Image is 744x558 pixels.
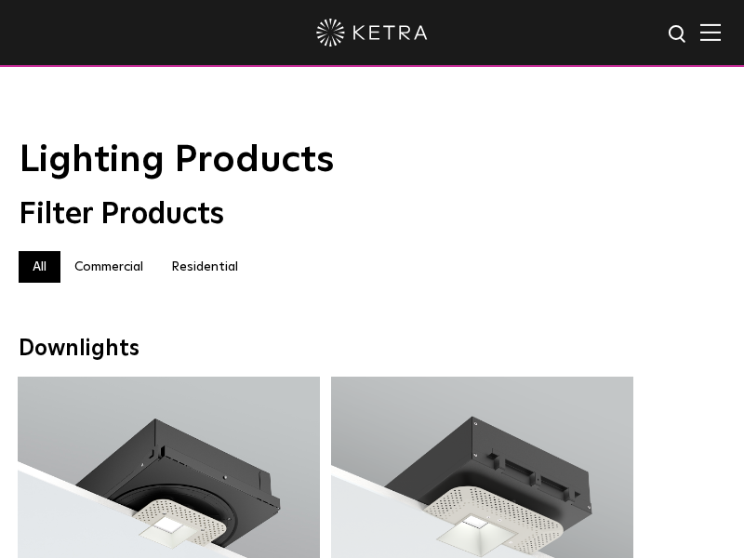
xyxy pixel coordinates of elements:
img: ketra-logo-2019-white [316,19,428,46]
img: search icon [667,23,690,46]
label: Commercial [60,251,157,283]
label: All [19,251,60,283]
img: Hamburger%20Nav.svg [700,23,721,41]
div: Downlights [19,336,725,363]
div: Filter Products [19,197,725,232]
label: Residential [157,251,252,283]
span: Lighting Products [19,141,334,179]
